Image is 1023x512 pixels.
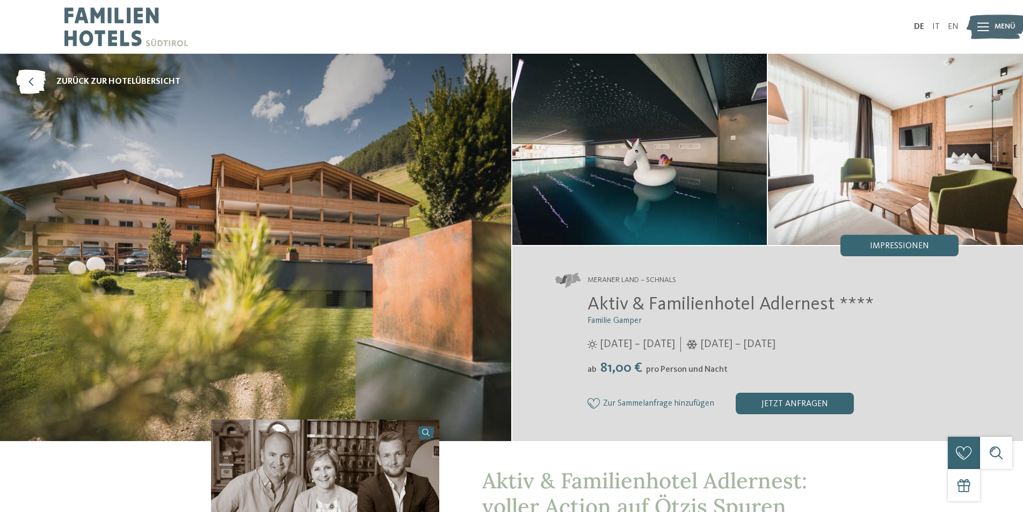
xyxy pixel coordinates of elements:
a: zurück zur Hotelübersicht [16,70,180,94]
span: Meraner Land – Schnals [587,275,676,286]
span: Impressionen [870,242,929,250]
img: Das Familienhotel im Meraner Land mit dem gewissen Etwas [768,54,1023,245]
span: pro Person und Nacht [646,365,728,374]
a: EN [948,23,959,31]
span: [DATE] – [DATE] [700,337,775,352]
a: DE [914,23,924,31]
a: IT [932,23,940,31]
span: 81,00 € [598,361,645,375]
span: Familie Gamper [587,316,642,325]
i: Öffnungszeiten im Winter [686,340,698,349]
img: Das Familienhotel im Meraner Land mit dem gewissen Etwas [512,54,767,245]
span: [DATE] – [DATE] [600,337,675,352]
i: Öffnungszeiten im Sommer [587,340,597,349]
span: Aktiv & Familienhotel Adlernest **** [587,295,874,314]
span: Zur Sammelanfrage hinzufügen [603,399,714,409]
span: Menü [995,21,1015,32]
span: zurück zur Hotelübersicht [56,76,180,88]
div: jetzt anfragen [736,393,854,414]
span: ab [587,365,597,374]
